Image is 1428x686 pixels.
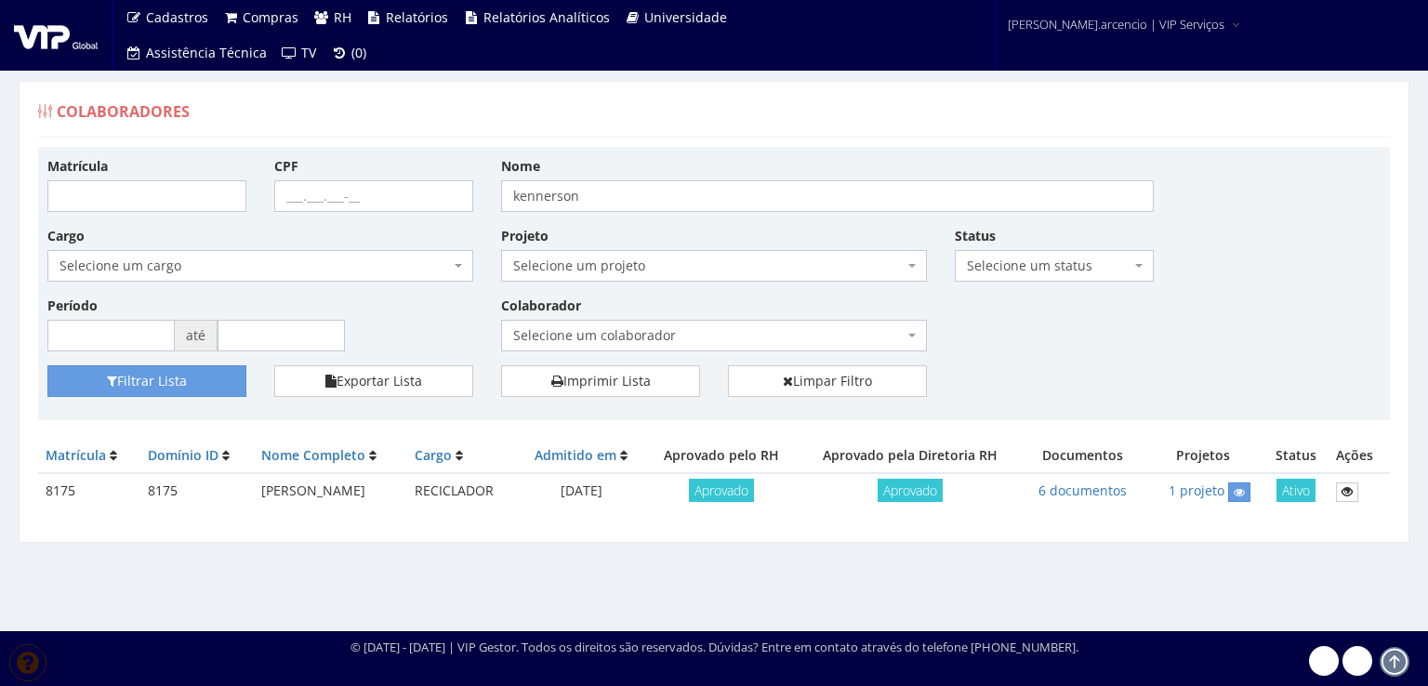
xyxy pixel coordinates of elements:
span: Selecione um cargo [47,250,473,282]
label: CPF [274,157,298,176]
a: (0) [324,35,374,71]
span: Aprovado [689,479,754,502]
a: Nome Completo [261,446,365,464]
a: Cargo [415,446,452,464]
label: Colaborador [501,297,581,315]
button: Exportar Lista [274,365,473,397]
a: Assistência Técnica [118,35,274,71]
th: Aprovado pelo RH [645,439,799,473]
th: Ações [1329,439,1390,473]
div: © [DATE] - [DATE] | VIP Gestor. Todos os direitos são reservados. Dúvidas? Entre em contato atrav... [350,639,1078,656]
th: Projetos [1144,439,1263,473]
label: Projeto [501,227,549,245]
label: Período [47,297,98,315]
span: Relatórios [386,8,448,26]
label: Matrícula [47,157,108,176]
button: Filtrar Lista [47,365,246,397]
span: Relatórios Analíticos [483,8,610,26]
span: Cadastros [146,8,208,26]
th: Status [1263,439,1329,473]
span: Selecione um colaborador [501,320,927,351]
span: RH [334,8,351,26]
img: logo [14,21,98,49]
span: (0) [351,44,366,61]
a: Imprimir Lista [501,365,700,397]
a: Admitido em [535,446,616,464]
span: Selecione um status [967,257,1130,275]
span: Aprovado [878,479,943,502]
span: Universidade [644,8,727,26]
th: Documentos [1022,439,1144,473]
a: Matrícula [46,446,106,464]
span: Ativo [1276,479,1316,502]
td: [DATE] [518,473,645,509]
span: Selecione um projeto [501,250,927,282]
span: [PERSON_NAME].arcencio | VIP Serviços [1008,15,1224,33]
span: até [175,320,218,351]
span: Selecione um colaborador [513,326,904,345]
span: Colaboradores [57,101,190,122]
span: Assistência Técnica [146,44,267,61]
span: Selecione um projeto [513,257,904,275]
a: TV [274,35,324,71]
a: 6 documentos [1038,482,1127,499]
label: Status [955,227,996,245]
td: RECICLADOR [407,473,518,509]
span: TV [301,44,316,61]
label: Nome [501,157,540,176]
label: Cargo [47,227,85,245]
a: Limpar Filtro [728,365,927,397]
th: Aprovado pela Diretoria RH [799,439,1022,473]
input: ___.___.___-__ [274,180,473,212]
span: Selecione um status [955,250,1154,282]
a: Domínio ID [148,446,218,464]
td: 8175 [140,473,255,509]
span: Compras [243,8,298,26]
a: 1 projeto [1169,482,1224,499]
td: 8175 [38,473,140,509]
td: [PERSON_NAME] [254,473,407,509]
span: Selecione um cargo [59,257,450,275]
